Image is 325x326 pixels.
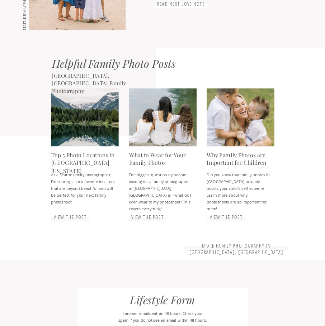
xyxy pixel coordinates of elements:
[129,151,196,168] h3: What to Wear for Your Family Photos
[154,1,208,8] a: read next love note
[129,172,192,205] p: The biggest question by people looking for a family photographer in [GEOGRAPHIC_DATA], [GEOGRAPHI...
[52,214,89,221] a: View the Post
[51,172,118,205] p: As a Seattle family photographer, I'm sharing all my favorite locations that are beyond beautiful...
[207,172,270,205] p: Did you know that family photos in [GEOGRAPHIC_DATA] actually boosts your child's self-esteem? Le...
[129,214,165,221] a: view the post
[207,151,273,168] h3: Why Family Photos are Important for Children
[115,293,210,307] p: Lifestyle Form
[51,151,118,168] h3: Top 5 Photo Locations in [GEOGRAPHIC_DATA][US_STATE]
[52,72,143,81] h2: [GEOGRAPHIC_DATA], [GEOGRAPHIC_DATA] Family Photography
[184,243,289,249] a: more Family photography in [GEOGRAPHIC_DATA], [GEOGRAPHIC_DATA]
[52,57,224,69] h2: Helpful Family Photo Posts
[207,214,245,221] a: view the post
